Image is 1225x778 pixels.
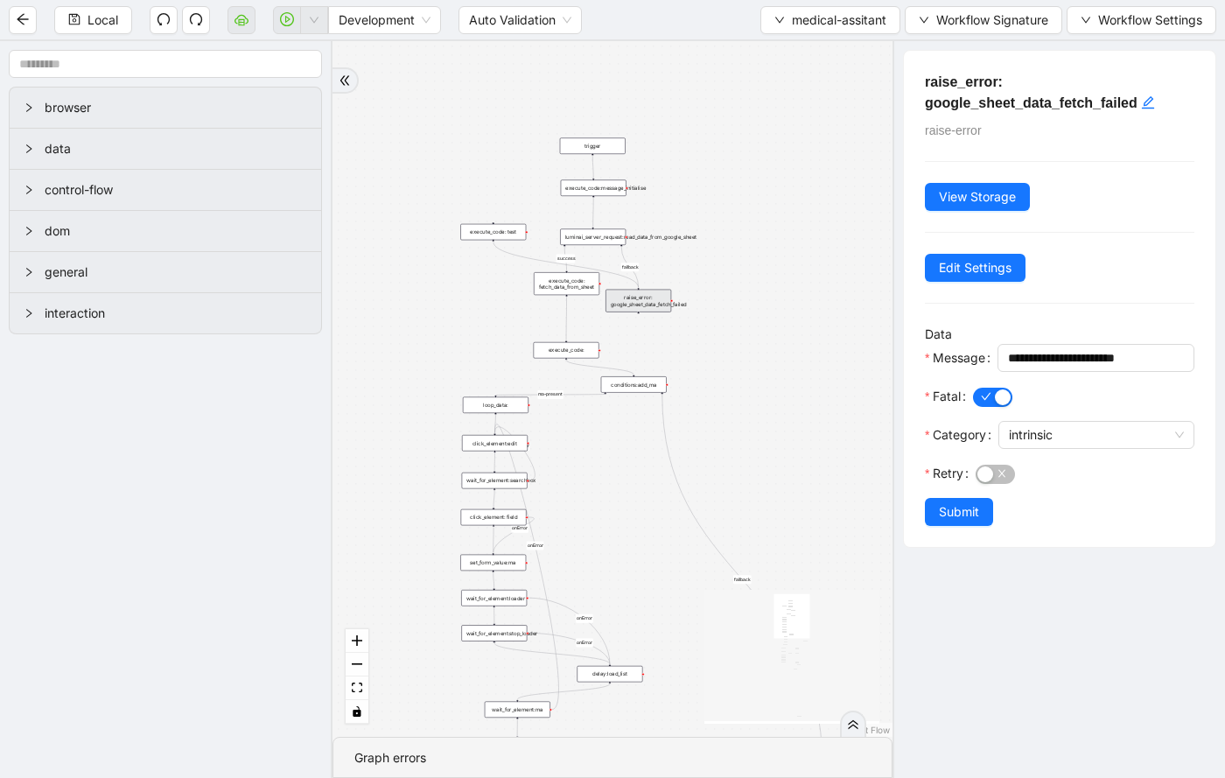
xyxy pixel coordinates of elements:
[45,98,307,117] span: browser
[227,6,255,34] button: cloud-server
[460,224,526,241] div: execute_code: test
[905,6,1062,34] button: downWorkflow Signature
[24,185,34,195] span: right
[10,293,321,333] div: interaction
[925,183,1030,211] button: View Storage
[461,509,527,526] div: click_element: field
[939,502,979,522] span: Submit
[925,326,952,341] label: Data
[1067,6,1216,34] button: downWorkflow Settings
[1009,422,1184,448] span: intrinsic
[534,342,599,359] div: execute_code:
[460,555,526,571] div: set_form_value:ma
[462,435,528,452] div: click_element:edit
[45,263,307,282] span: general
[485,702,550,718] div: wait_for_element:ma
[566,360,633,375] g: Edge from execute_code: to conditions:add_ma
[847,718,859,731] span: double-right
[182,6,210,34] button: redo
[1081,15,1091,25] span: down
[339,7,430,33] span: Development
[346,653,368,676] button: zoom out
[493,517,535,553] g: Edge from click_element: field to set_form_value:ma
[24,226,34,236] span: right
[234,12,248,26] span: cloud-server
[560,228,626,245] div: luminai_server_request:read_data_from_google_sheet
[10,170,321,210] div: control-flow
[10,129,321,169] div: data
[933,464,963,483] span: Retry
[346,676,368,700] button: fit view
[560,137,626,154] div: trigger
[300,6,328,34] button: down
[339,74,351,87] span: double-right
[463,397,528,414] div: loop_data:
[346,629,368,653] button: zoom in
[933,348,985,368] span: Message
[10,88,321,128] div: browser
[24,102,34,113] span: right
[189,12,203,26] span: redo
[561,179,626,196] div: execute_code:message_initialise
[462,473,528,489] div: wait_for_element:searchbox
[493,242,639,288] g: Edge from execute_code: test to raise_error: google_sheet_data_fetch_failed
[792,11,886,30] span: medical-assitant
[925,254,1025,282] button: Edit Settings
[45,221,307,241] span: dom
[760,6,900,34] button: downmedical-assitant
[346,700,368,724] button: toggle interactivity
[925,123,982,137] span: raise-error
[24,144,34,154] span: right
[494,424,558,710] g: Edge from wait_for_element:ma to click_element:edit
[621,247,640,288] g: Edge from luminai_server_request:read_data_from_google_sheet to raise_error: google_sheet_data_fe...
[1098,11,1202,30] span: Workflow Settings
[461,590,527,606] div: wait_for_element:loader
[24,267,34,277] span: right
[54,6,132,34] button: saveLocal
[16,12,30,26] span: arrow-left
[577,666,642,683] div: delay:load_list
[534,272,599,295] div: execute_code: fetch_data_from_sheet
[939,187,1016,207] span: View Storage
[150,6,178,34] button: undo
[517,683,610,699] g: Edge from delay:load_list to wait_for_element:ma
[24,308,34,319] span: right
[354,748,871,767] div: Graph errors
[844,725,890,735] a: React Flow attribution
[9,6,37,34] button: arrow-left
[461,625,527,641] div: wait_for_element:stop_loader
[592,156,593,179] g: Edge from trigger to execute_code:message_initialise
[280,12,294,26] span: play-circle
[662,394,822,765] g: Edge from conditions:add_ma to show_message_modal:no_ma
[774,15,785,25] span: down
[633,319,644,330] span: plus-circle
[469,7,571,33] span: Auto Validation
[933,387,961,406] span: Fatal
[1141,95,1155,109] span: edit
[1141,93,1155,114] div: click to edit id
[45,139,307,158] span: data
[601,376,667,393] div: conditions:add_ma
[936,11,1048,30] span: Workflow Signature
[925,498,993,526] button: Submit
[939,258,1011,277] span: Edit Settings
[87,11,118,30] span: Local
[309,15,319,25] span: down
[919,15,929,25] span: down
[68,13,80,25] span: save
